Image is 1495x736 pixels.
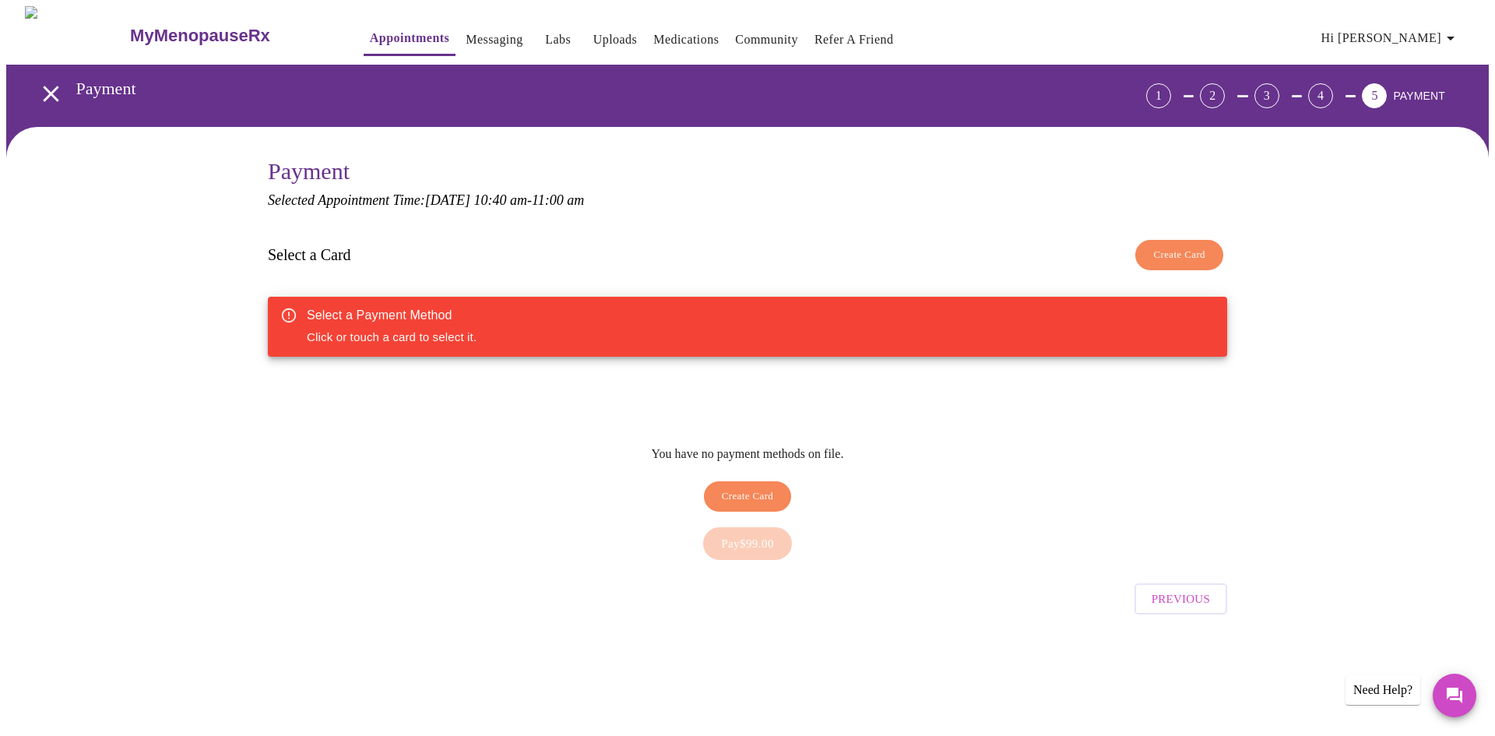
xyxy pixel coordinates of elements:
button: Medications [647,24,725,55]
a: MyMenopauseRx [128,9,332,63]
h3: Payment [76,79,1060,99]
div: 1 [1146,83,1171,108]
a: Refer a Friend [814,29,894,51]
div: 5 [1362,83,1387,108]
div: 2 [1200,83,1225,108]
button: open drawer [28,71,74,117]
button: Refer a Friend [808,24,900,55]
button: Appointments [364,23,456,56]
h3: MyMenopauseRx [130,26,270,46]
em: Selected Appointment Time: [DATE] 10:40 am - 11:00 am [268,192,584,208]
a: Medications [653,29,719,51]
div: Select a Payment Method [307,306,477,325]
a: Uploads [593,29,638,51]
button: Labs [533,24,583,55]
button: Create Card [704,481,792,512]
div: 3 [1254,83,1279,108]
span: Hi [PERSON_NAME] [1321,27,1460,49]
button: Hi [PERSON_NAME] [1315,23,1466,54]
h3: Payment [268,158,1227,185]
button: Community [729,24,804,55]
a: Labs [545,29,571,51]
img: MyMenopauseRx Logo [25,6,128,65]
span: Create Card [722,488,774,505]
span: Previous [1152,589,1210,609]
button: Previous [1134,583,1227,615]
p: You have no payment methods on file. [652,447,844,461]
div: 4 [1308,83,1333,108]
span: PAYMENT [1393,90,1445,102]
div: Click or touch a card to select it. [307,301,477,352]
div: Need Help? [1345,675,1420,705]
span: Create Card [1153,246,1205,264]
a: Messaging [466,29,522,51]
button: Messaging [459,24,529,55]
a: Appointments [370,27,449,49]
a: Community [735,29,798,51]
button: Messages [1433,674,1476,717]
h3: Select a Card [268,246,351,264]
button: Create Card [1135,240,1223,270]
button: Uploads [587,24,644,55]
